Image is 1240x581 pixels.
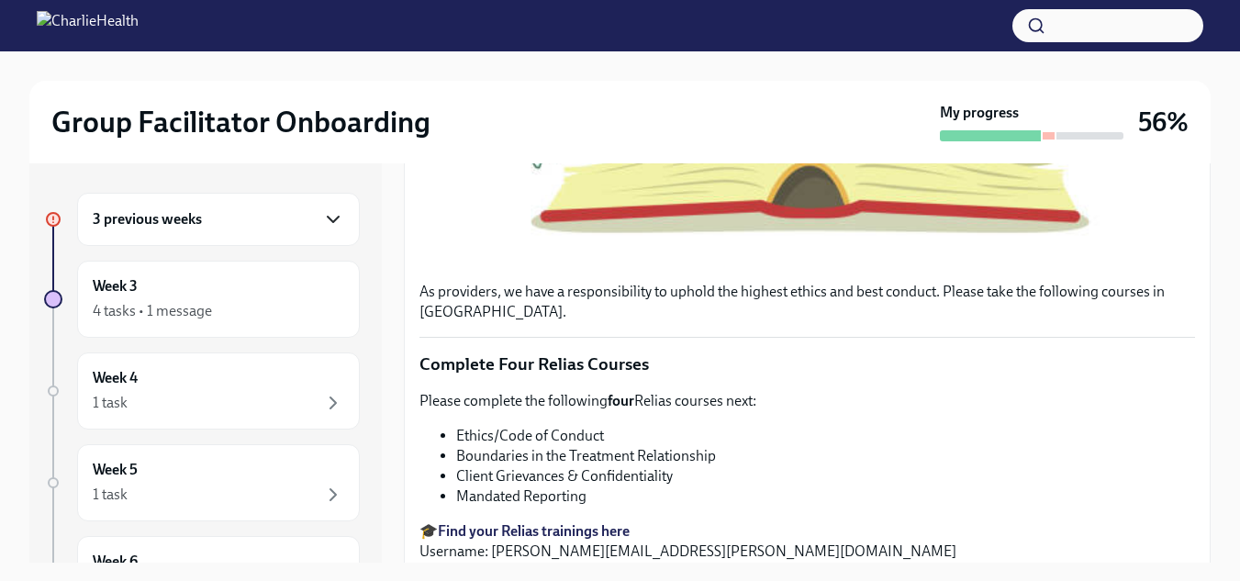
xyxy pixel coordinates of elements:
[93,301,212,321] div: 4 tasks • 1 message
[419,391,1195,411] p: Please complete the following Relias courses next:
[44,261,360,338] a: Week 34 tasks • 1 message
[456,426,1195,446] li: Ethics/Code of Conduct
[940,103,1019,123] strong: My progress
[44,352,360,430] a: Week 41 task
[608,392,634,409] strong: four
[456,446,1195,466] li: Boundaries in the Treatment Relationship
[438,522,630,540] a: Find your Relias trainings here
[93,485,128,505] div: 1 task
[456,486,1195,507] li: Mandated Reporting
[419,352,1195,376] p: Complete Four Relias Courses
[93,209,202,229] h6: 3 previous weeks
[93,552,138,572] h6: Week 6
[93,393,128,413] div: 1 task
[51,104,430,140] h2: Group Facilitator Onboarding
[93,460,138,480] h6: Week 5
[1138,106,1189,139] h3: 56%
[419,282,1195,322] p: As providers, we have a responsibility to uphold the highest ethics and best conduct. Please take...
[44,444,360,521] a: Week 51 task
[456,466,1195,486] li: Client Grievances & Confidentiality
[93,368,138,388] h6: Week 4
[93,276,138,296] h6: Week 3
[37,11,139,40] img: CharlieHealth
[77,193,360,246] div: 3 previous weeks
